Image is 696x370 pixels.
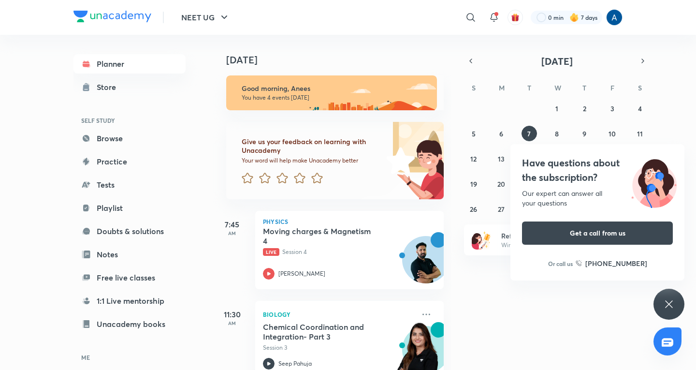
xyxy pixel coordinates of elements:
abbr: October 6, 2025 [499,129,503,138]
p: You have 4 events [DATE] [242,94,428,102]
button: October 26, 2025 [466,201,481,217]
button: October 27, 2025 [493,201,509,217]
p: Or call us [548,259,573,268]
p: Your word will help make Unacademy better [242,157,383,164]
button: October 20, 2025 [493,176,509,192]
button: October 2, 2025 [577,101,592,116]
h5: 11:30 [213,309,251,320]
p: Biology [263,309,415,320]
button: October 6, 2025 [493,126,509,141]
button: October 1, 2025 [549,101,565,116]
span: [DATE] [541,55,573,68]
img: morning [226,75,437,110]
img: Avatar [403,241,449,288]
button: October 19, 2025 [466,176,481,192]
h5: Moving charges & Magnetism 4 [263,226,383,246]
button: October 13, 2025 [493,151,509,166]
h6: Good morning, Anees [242,84,428,93]
p: AM [213,320,251,326]
a: Playlist [73,198,186,218]
abbr: Friday [610,83,614,92]
p: Win a laptop, vouchers & more [501,241,620,250]
div: Our expert can answer all your questions [522,189,673,208]
h6: Give us your feedback on learning with Unacademy [242,137,383,155]
abbr: Sunday [472,83,476,92]
a: Store [73,77,186,97]
a: Planner [73,54,186,74]
abbr: October 13, 2025 [498,154,505,163]
a: 1:1 Live mentorship [73,291,186,311]
h5: 7:45 [213,219,251,230]
img: ttu_illustration_new.svg [623,156,684,208]
abbr: October 3, 2025 [610,104,614,113]
abbr: October 20, 2025 [497,179,505,189]
abbr: October 26, 2025 [470,205,477,214]
a: Browse [73,129,186,148]
a: Practice [73,152,186,171]
h4: Have questions about the subscription? [522,156,673,185]
a: Doubts & solutions [73,222,186,241]
button: October 12, 2025 [466,151,481,166]
abbr: October 8, 2025 [555,129,559,138]
img: avatar [511,13,520,22]
h6: [PHONE_NUMBER] [585,258,647,268]
a: [PHONE_NUMBER] [576,258,647,268]
abbr: October 5, 2025 [472,129,476,138]
abbr: October 27, 2025 [498,205,505,214]
button: avatar [507,10,523,25]
p: [PERSON_NAME] [278,269,325,278]
h6: Refer friends [501,231,620,241]
a: Company Logo [73,11,151,25]
button: October 8, 2025 [549,126,565,141]
img: Company Logo [73,11,151,22]
h6: SELF STUDY [73,112,186,129]
button: October 5, 2025 [466,126,481,141]
h6: ME [73,349,186,366]
img: Anees Ahmed [606,9,623,26]
img: streak [569,13,579,22]
abbr: October 10, 2025 [609,129,616,138]
abbr: Wednesday [554,83,561,92]
button: October 10, 2025 [605,126,620,141]
img: feedback_image [353,122,444,199]
a: Free live classes [73,268,186,287]
a: Tests [73,175,186,194]
p: Seep Pahuja [278,359,312,368]
abbr: October 4, 2025 [638,104,642,113]
button: October 4, 2025 [632,101,648,116]
abbr: October 1, 2025 [555,104,558,113]
abbr: Tuesday [527,83,531,92]
h4: [DATE] [226,54,453,66]
abbr: Monday [499,83,505,92]
p: Physics [263,219,436,224]
abbr: October 11, 2025 [637,129,643,138]
abbr: October 2, 2025 [583,104,586,113]
abbr: Saturday [638,83,642,92]
a: Unacademy books [73,314,186,334]
a: Notes [73,245,186,264]
span: Live [263,248,279,256]
p: Session 3 [263,343,415,352]
abbr: October 7, 2025 [527,129,531,138]
img: referral [472,230,491,250]
button: October 3, 2025 [605,101,620,116]
div: Store [97,81,122,93]
abbr: October 9, 2025 [582,129,586,138]
button: [DATE] [478,54,636,68]
button: Get a call from us [522,222,673,245]
h5: Chemical Coordination and Integration- Part 3 [263,322,383,341]
abbr: October 12, 2025 [470,154,477,163]
abbr: October 19, 2025 [470,179,477,189]
p: Session 4 [263,248,415,256]
button: October 7, 2025 [522,126,537,141]
button: October 9, 2025 [577,126,592,141]
button: October 11, 2025 [632,126,648,141]
abbr: Thursday [582,83,586,92]
button: NEET UG [175,8,236,27]
p: AM [213,230,251,236]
